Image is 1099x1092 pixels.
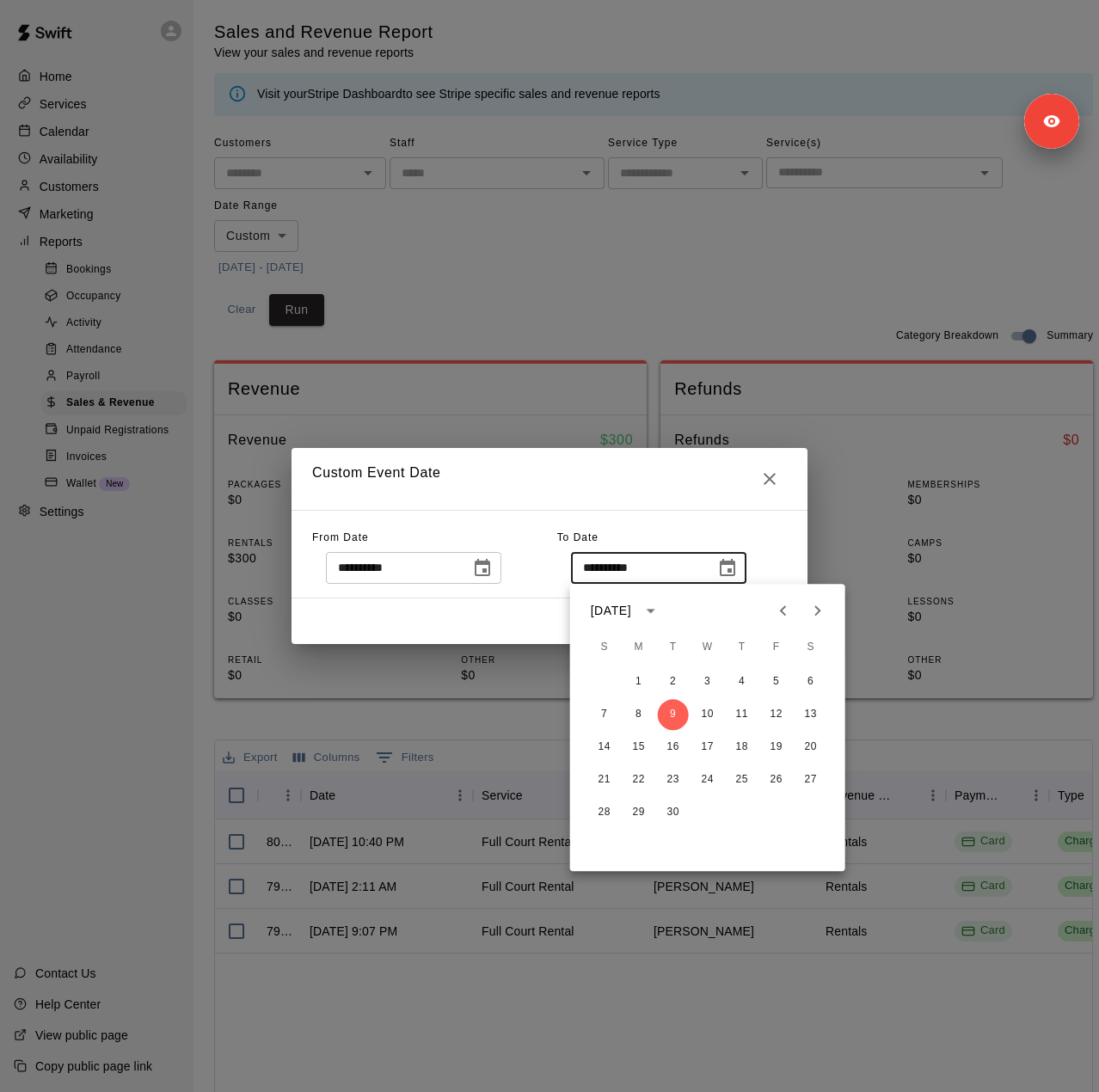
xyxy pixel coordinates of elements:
[692,764,723,795] button: 24
[761,666,792,697] button: 5
[761,630,792,665] span: Friday
[623,630,654,665] span: Monday
[658,797,689,828] button: 30
[692,666,723,697] button: 3
[710,551,745,586] button: Choose date, selected date is Sep 9, 2025
[589,764,620,795] button: 21
[752,462,787,496] button: Close
[692,630,723,665] span: Wednesday
[623,699,654,730] button: 8
[589,797,620,828] button: 28
[795,764,826,795] button: 27
[692,699,723,730] button: 10
[801,593,835,628] button: Next month
[589,699,620,730] button: 7
[692,732,723,763] button: 17
[795,699,826,730] button: 13
[761,764,792,795] button: 26
[727,666,758,697] button: 4
[636,596,666,625] button: calendar view is open, switch to year view
[591,602,631,620] div: [DATE]
[727,630,758,665] span: Thursday
[658,764,689,795] button: 23
[658,699,689,730] button: 9
[761,732,792,763] button: 19
[727,732,758,763] button: 18
[465,551,500,586] button: Choose date, selected date is Aug 15, 2025
[292,448,807,510] h2: Custom Event Date
[589,630,620,665] span: Sunday
[312,531,369,543] span: From Date
[623,797,654,828] button: 29
[658,666,689,697] button: 2
[623,666,654,697] button: 1
[795,666,826,697] button: 6
[766,593,801,628] button: Previous month
[557,531,599,543] span: To Date
[658,732,689,763] button: 16
[727,764,758,795] button: 25
[623,732,654,763] button: 15
[623,764,654,795] button: 22
[727,699,758,730] button: 11
[589,732,620,763] button: 14
[795,732,826,763] button: 20
[658,630,689,665] span: Tuesday
[761,699,792,730] button: 12
[795,630,826,665] span: Saturday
